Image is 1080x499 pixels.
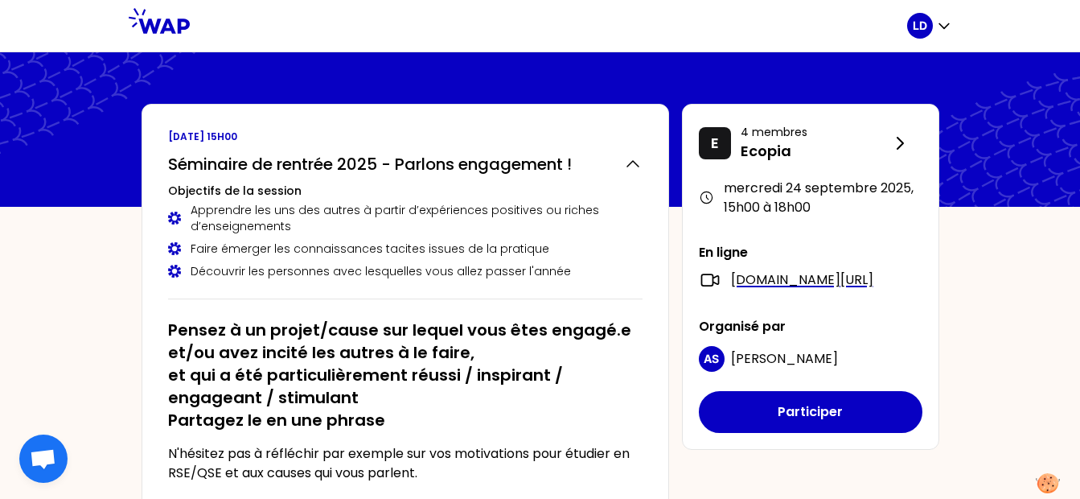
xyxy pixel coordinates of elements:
[741,124,890,140] p: 4 membres
[699,317,922,336] p: Organisé par
[704,351,719,367] p: AS
[731,349,838,368] span: [PERSON_NAME]
[168,202,643,234] div: Apprendre les uns des autres à partir d’expériences positives ou riches d’enseignements
[699,391,922,433] button: Participer
[168,153,572,175] h2: Séminaire de rentrée 2025 - Parlons engagement !
[913,18,927,34] p: LD
[711,132,719,155] p: E
[168,263,643,279] div: Découvrir les personnes avec lesquelles vous allez passer l'année
[741,140,890,163] p: Ecopia
[168,241,643,257] div: Faire émerger les connaissances tacites issues de la pratique
[19,435,68,483] div: Ouvrir le chat
[168,183,643,199] h3: Objectifs de la session
[699,179,922,217] div: mercredi 24 septembre 2025 , 15h00 à 18h00
[168,153,643,175] button: Séminaire de rentrée 2025 - Parlons engagement !
[731,270,873,290] a: [DOMAIN_NAME][URL]
[168,130,643,143] p: [DATE] 15h00
[699,243,922,262] p: En ligne
[907,13,952,39] button: LD
[168,319,643,431] h2: Pensez à un projet/cause sur lequel vous êtes engagé.e et/ou avez incité les autres à le faire, e...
